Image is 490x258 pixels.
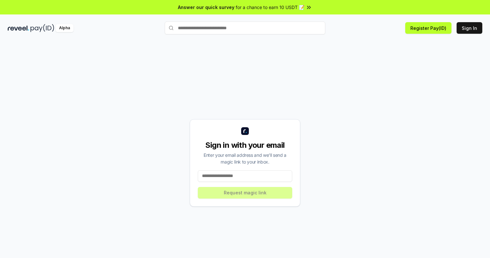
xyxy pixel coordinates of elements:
span: Answer our quick survey [178,4,234,11]
span: for a chance to earn 10 USDT 📝 [236,4,304,11]
div: Sign in with your email [198,140,292,150]
div: Enter your email address and we’ll send a magic link to your inbox. [198,152,292,165]
button: Register Pay(ID) [405,22,451,34]
div: Alpha [56,24,74,32]
img: pay_id [31,24,54,32]
img: logo_small [241,127,249,135]
img: reveel_dark [8,24,29,32]
button: Sign In [457,22,482,34]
